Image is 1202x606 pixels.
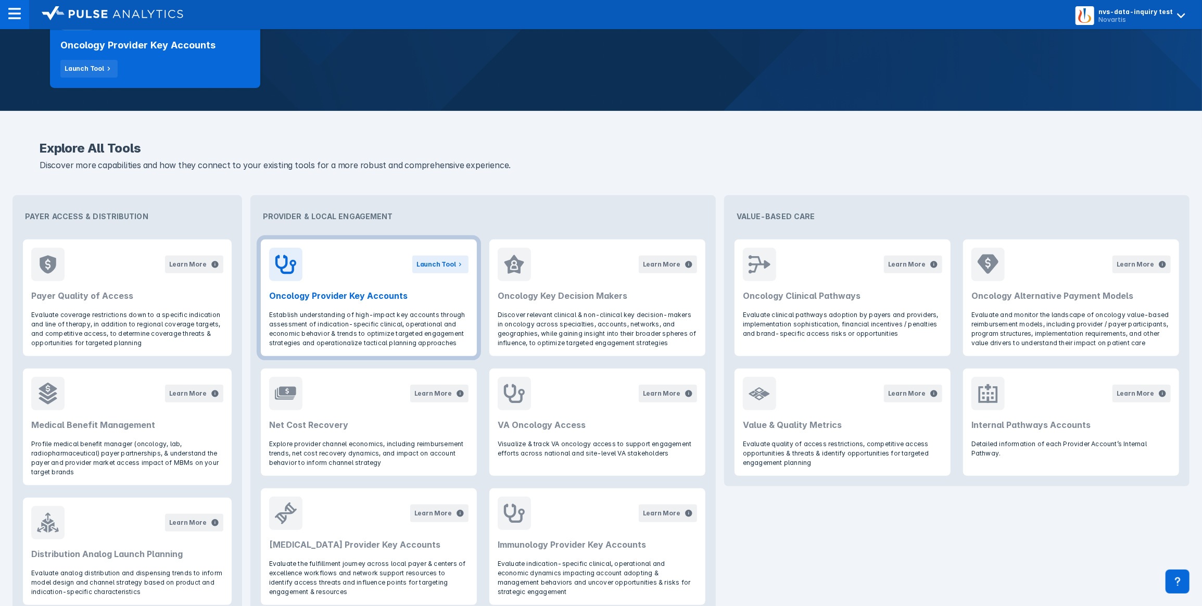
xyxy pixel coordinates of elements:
[1098,8,1173,16] div: nvs-data-inquiry test
[31,310,223,348] p: Evaluate coverage restrictions down to a specific indication and line of therapy, in addition to ...
[269,559,469,597] p: Evaluate the fulfillment journey across local payer & centers of excellence workflows and network...
[165,385,223,402] button: Learn More
[498,289,697,302] h2: Oncology Key Decision Makers
[639,504,697,522] button: Learn More
[169,389,207,398] div: Learn More
[31,548,223,560] h2: Distribution Analog Launch Planning
[269,310,469,348] p: Establish understanding of high-impact key accounts through assessment of indication-specific cli...
[888,389,926,398] div: Learn More
[743,419,942,431] h2: Value & Quality Metrics
[884,385,942,402] button: Learn More
[639,256,697,273] button: Learn More
[410,385,469,402] button: Learn More
[643,260,680,269] div: Learn More
[410,504,469,522] button: Learn More
[60,60,118,78] button: Launch Tool
[643,389,680,398] div: Learn More
[31,439,223,477] p: Profile medical benefit manager (oncology, lab, radiopharmaceutical) payer partnerships, & unders...
[40,159,1162,172] p: Discover more capabilities and how they connect to your existing tools for a more robust and comp...
[31,419,223,431] h2: Medical Benefit Management
[165,514,223,532] button: Learn More
[31,569,223,597] p: Evaluate analog distribution and dispensing trends to inform model design and channel strategy ba...
[971,419,1171,431] h2: Internal Pathways Accounts
[169,518,207,527] div: Learn More
[416,260,456,269] div: Launch Tool
[42,6,183,21] img: logo
[1166,570,1190,594] div: Contact Support
[65,64,104,73] div: Launch Tool
[414,509,452,518] div: Learn More
[1117,389,1154,398] div: Learn More
[169,260,207,269] div: Learn More
[165,256,223,273] button: Learn More
[1112,256,1171,273] button: Learn More
[639,385,697,402] button: Learn More
[1117,260,1154,269] div: Learn More
[1098,16,1173,23] div: Novartis
[498,439,697,458] p: Visualize & track VA oncology access to support engagement efforts across national and site-level...
[743,439,942,468] p: Evaluate quality of access restrictions, competitive access opportunities & threats & identify op...
[498,419,697,431] h2: VA Oncology Access
[1112,385,1171,402] button: Learn More
[728,199,1185,233] div: Value-Based Care
[971,439,1171,458] p: Detailed information of each Provider Account’s Internal Pathway.
[498,559,697,597] p: Evaluate indication-specific clinical, operational and economic dynamics impacting account adopti...
[971,289,1171,302] h2: Oncology Alternative Payment Models
[888,260,926,269] div: Learn More
[40,142,1162,155] h2: Explore All Tools
[498,538,697,551] h2: Immunology Provider Key Accounts
[884,256,942,273] button: Learn More
[60,39,216,52] h2: Oncology Provider Key Accounts
[269,538,469,551] h2: [MEDICAL_DATA] Provider Key Accounts
[414,389,452,398] div: Learn More
[743,310,942,338] p: Evaluate clinical pathways adoption by payers and providers, implementation sophistication, finan...
[29,6,183,23] a: logo
[643,509,680,518] div: Learn More
[269,289,469,302] h2: Oncology Provider Key Accounts
[1078,8,1092,23] img: menu button
[498,310,697,348] p: Discover relevant clinical & non-clinical key decision-makers in oncology across specialties, acc...
[31,289,223,302] h2: Payer Quality of Access
[255,199,712,233] div: Provider & Local Engagement
[412,256,469,273] button: Launch Tool
[8,7,21,20] img: menu--horizontal.svg
[743,289,942,302] h2: Oncology Clinical Pathways
[17,199,238,233] div: Payer Access & Distribution
[269,419,469,431] h2: Net Cost Recovery
[971,310,1171,348] p: Evaluate and monitor the landscape of oncology value-based reimbursement models, including provid...
[269,439,469,468] p: Explore provider channel economics, including reimbursement trends, net cost recovery dynamics, a...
